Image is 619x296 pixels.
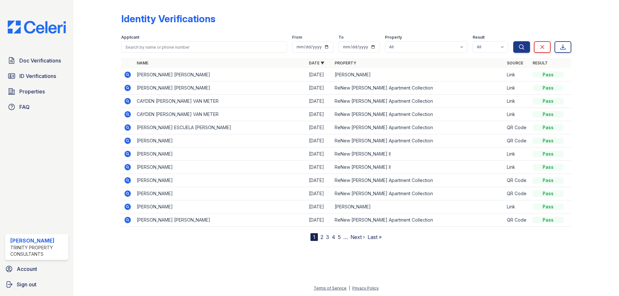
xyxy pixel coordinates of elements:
[320,234,323,240] a: 2
[332,187,504,200] td: ReNew [PERSON_NAME] Apartment Collection
[349,286,350,291] div: |
[332,68,504,81] td: [PERSON_NAME]
[3,21,71,33] img: CE_Logo_Blue-a8612792a0a2168367f1c8372b55b34899dd931a85d93a1a3d3e32e68fde9ad4.png
[306,134,332,148] td: [DATE]
[310,233,318,241] div: 1
[343,233,348,241] span: …
[5,54,68,67] a: Doc Verifications
[533,111,564,118] div: Pass
[504,121,530,134] td: QR Code
[121,35,139,40] label: Applicant
[306,108,332,121] td: [DATE]
[326,234,329,240] a: 3
[338,234,341,240] a: 5
[19,103,30,111] span: FAQ
[332,161,504,174] td: ReNew [PERSON_NAME] II
[121,41,287,53] input: Search by name or phone number
[504,68,530,81] td: Link
[533,190,564,197] div: Pass
[19,88,45,95] span: Properties
[306,81,332,95] td: [DATE]
[504,200,530,214] td: Link
[335,61,356,65] a: Property
[306,200,332,214] td: [DATE]
[19,72,56,80] span: ID Verifications
[3,278,71,291] a: Sign out
[504,108,530,121] td: Link
[533,177,564,184] div: Pass
[504,187,530,200] td: QR Code
[332,95,504,108] td: ReNew [PERSON_NAME] Apartment Collection
[533,85,564,91] div: Pass
[332,121,504,134] td: ReNew [PERSON_NAME] Apartment Collection
[504,174,530,187] td: QR Code
[332,81,504,95] td: ReNew [PERSON_NAME] Apartment Collection
[10,244,66,257] div: Trinity Property Consultants
[306,95,332,108] td: [DATE]
[504,161,530,174] td: Link
[134,214,306,227] td: [PERSON_NAME] [PERSON_NAME]
[533,124,564,131] div: Pass
[504,134,530,148] td: QR Code
[306,161,332,174] td: [DATE]
[134,174,306,187] td: [PERSON_NAME]
[533,204,564,210] div: Pass
[339,35,344,40] label: To
[332,200,504,214] td: [PERSON_NAME]
[306,148,332,161] td: [DATE]
[533,217,564,223] div: Pass
[134,108,306,121] td: CAYDEN [PERSON_NAME] VAN METER
[350,234,365,240] a: Next ›
[134,68,306,81] td: [PERSON_NAME] [PERSON_NAME]
[473,35,485,40] label: Result
[134,148,306,161] td: [PERSON_NAME]
[332,148,504,161] td: ReNew [PERSON_NAME] II
[17,265,37,273] span: Account
[134,187,306,200] td: [PERSON_NAME]
[533,151,564,157] div: Pass
[332,214,504,227] td: ReNew [PERSON_NAME] Apartment Collection
[533,138,564,144] div: Pass
[292,35,302,40] label: From
[134,200,306,214] td: [PERSON_NAME]
[121,13,215,24] div: Identity Verifications
[3,263,71,275] a: Account
[134,121,306,134] td: [PERSON_NAME] ESCUELA [PERSON_NAME]
[504,148,530,161] td: Link
[504,95,530,108] td: Link
[306,121,332,134] td: [DATE]
[306,187,332,200] td: [DATE]
[5,100,68,113] a: FAQ
[504,81,530,95] td: Link
[533,72,564,78] div: Pass
[332,108,504,121] td: ReNew [PERSON_NAME] Apartment Collection
[385,35,402,40] label: Property
[332,134,504,148] td: ReNew [PERSON_NAME] Apartment Collection
[19,57,61,64] span: Doc Verifications
[134,95,306,108] td: CAYDEN [PERSON_NAME] VAN METER
[533,61,548,65] a: Result
[309,61,324,65] a: Date ▼
[352,286,379,291] a: Privacy Policy
[137,61,148,65] a: Name
[5,85,68,98] a: Properties
[17,281,36,288] span: Sign out
[504,214,530,227] td: QR Code
[533,164,564,170] div: Pass
[134,161,306,174] td: [PERSON_NAME]
[134,134,306,148] td: [PERSON_NAME]
[533,98,564,104] div: Pass
[134,81,306,95] td: [PERSON_NAME] [PERSON_NAME]
[5,70,68,82] a: ID Verifications
[332,174,504,187] td: ReNew [PERSON_NAME] Apartment Collection
[332,234,335,240] a: 4
[306,68,332,81] td: [DATE]
[368,234,382,240] a: Last »
[10,237,66,244] div: [PERSON_NAME]
[306,174,332,187] td: [DATE]
[314,286,347,291] a: Terms of Service
[507,61,523,65] a: Source
[306,214,332,227] td: [DATE]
